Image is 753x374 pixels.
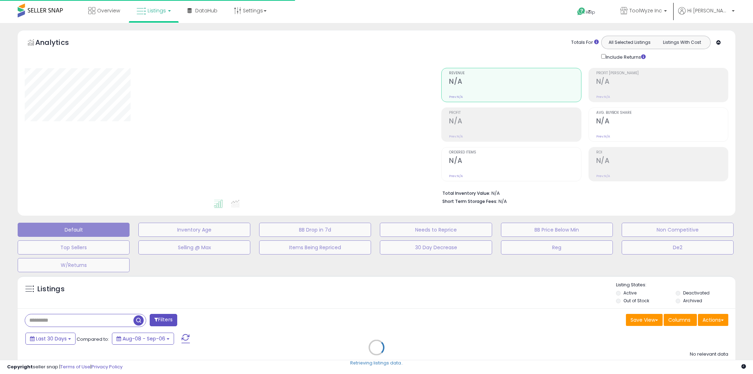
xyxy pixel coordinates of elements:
[596,151,728,154] span: ROI
[148,7,166,14] span: Listings
[656,38,708,47] button: Listings With Cost
[449,134,463,139] small: Prev: N/A
[596,53,654,61] div: Include Returns
[596,134,610,139] small: Prev: N/A
[603,38,656,47] button: All Selected Listings
[7,363,33,370] strong: Copyright
[622,240,734,255] button: De2
[449,71,581,75] span: Revenue
[449,157,581,166] h2: N/A
[596,77,728,87] h2: N/A
[7,364,122,370] div: seller snap | |
[571,39,599,46] div: Totals For
[678,7,735,23] a: Hi [PERSON_NAME]
[629,7,662,14] span: ToolWyze Inc
[380,240,492,255] button: 30 Day Decrease
[596,117,728,127] h2: N/A
[596,174,610,178] small: Prev: N/A
[449,111,581,115] span: Profit
[18,240,130,255] button: Top Sellers
[18,258,130,272] button: W/Returns
[380,223,492,237] button: Needs to Reprice
[622,223,734,237] button: Non Competitive
[350,360,403,366] div: Retrieving listings data..
[449,151,581,154] span: Ordered Items
[195,7,217,14] span: DataHub
[442,198,497,204] b: Short Term Storage Fees:
[596,111,728,115] span: Avg. Buybox Share
[501,240,613,255] button: Reg
[449,117,581,127] h2: N/A
[687,7,730,14] span: Hi [PERSON_NAME]
[586,9,595,15] span: Help
[449,95,463,99] small: Prev: N/A
[577,7,586,16] i: Get Help
[442,188,723,197] li: N/A
[596,71,728,75] span: Profit [PERSON_NAME]
[449,77,581,87] h2: N/A
[501,223,613,237] button: BB Price Below Min
[138,240,250,255] button: Selling @ Max
[138,223,250,237] button: Inventory Age
[498,198,507,205] span: N/A
[596,95,610,99] small: Prev: N/A
[35,37,83,49] h5: Analytics
[259,223,371,237] button: BB Drop in 7d
[97,7,120,14] span: Overview
[449,174,463,178] small: Prev: N/A
[596,157,728,166] h2: N/A
[442,190,490,196] b: Total Inventory Value:
[259,240,371,255] button: Items Being Repriced
[18,223,130,237] button: Default
[572,2,609,23] a: Help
